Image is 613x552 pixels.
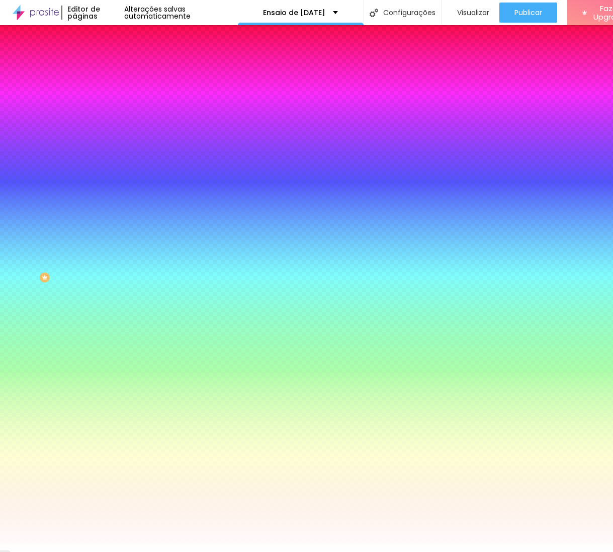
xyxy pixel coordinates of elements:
p: Ensaio de [DATE] [263,9,325,16]
span: Publicar [514,9,542,17]
div: Alterações salvas automaticamente [124,6,238,20]
button: Visualizar [442,3,499,23]
div: Editor de páginas [61,6,124,20]
span: Visualizar [457,9,489,17]
img: Icone [370,9,378,17]
button: Publicar [499,3,557,23]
